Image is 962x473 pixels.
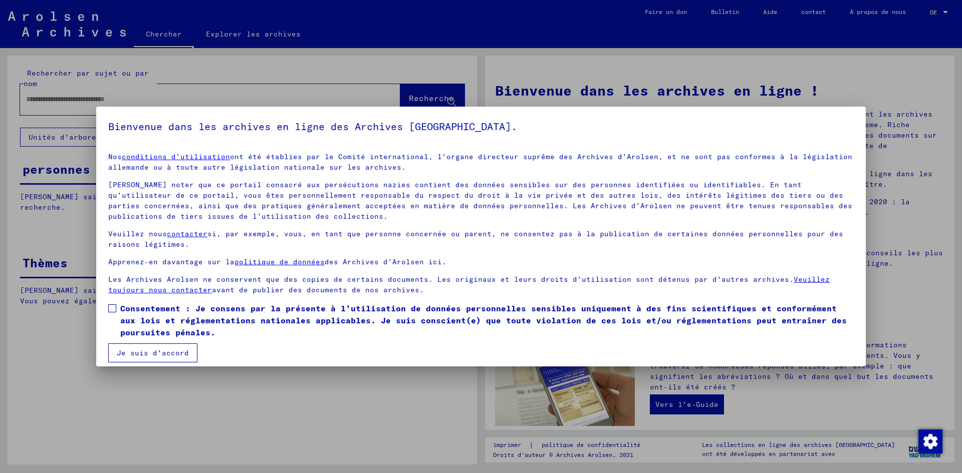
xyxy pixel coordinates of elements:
[234,257,325,266] a: politique de données
[918,429,942,453] img: Modifier le consentement
[212,285,424,294] font: avant de publier des documents de nos archives.
[120,303,847,337] font: Consentement : Je consens par la présente à l’utilisation de données personnelles sensibles uniqu...
[108,229,843,249] font: si, par exemple, vous, en tant que personne concernée ou parent, ne consentez pas à la publicatio...
[117,348,189,357] font: Je suis d'accord
[122,152,230,161] a: conditions d'utilisation
[108,275,830,294] a: Veuillez toujours nous contacter
[167,229,207,238] a: contacter
[108,152,852,172] font: ont été établies par le Comité international, l'organe directeur suprême des Archives d'Arolsen, ...
[108,229,167,238] font: Veuillez nous
[918,429,942,453] div: Modifier le consentement
[108,120,517,133] font: Bienvenue dans les archives en ligne des Archives [GEOGRAPHIC_DATA].
[108,343,197,362] button: Je suis d'accord
[108,152,122,161] font: Nos
[108,275,794,284] font: Les Archives Arolsen ne conservent que des copies de certains documents. Les originaux et leurs d...
[108,257,234,266] font: Apprenez-en davantage sur la
[325,257,446,266] font: des Archives d’Arolsen ici.
[108,180,852,221] font: [PERSON_NAME] noter que ce portail consacré aux persécutions nazies contient des données sensible...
